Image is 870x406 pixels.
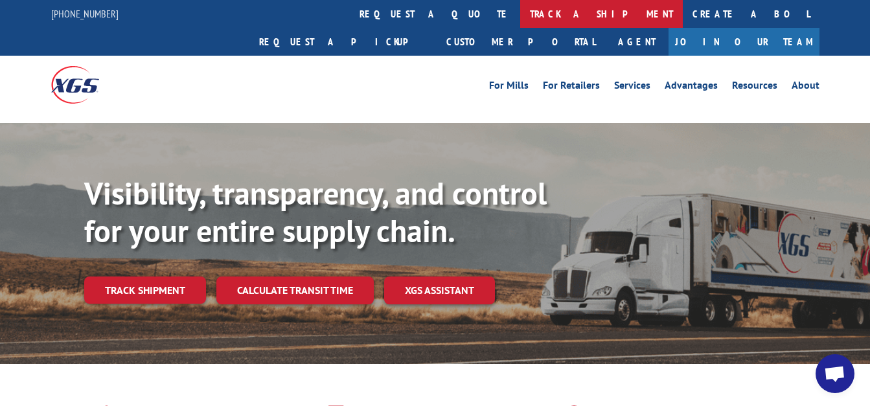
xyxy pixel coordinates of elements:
a: Agent [605,28,669,56]
a: Open chat [816,354,854,393]
a: [PHONE_NUMBER] [51,7,119,20]
a: Request a pickup [249,28,437,56]
a: For Mills [489,80,529,95]
a: Join Our Team [669,28,819,56]
a: XGS ASSISTANT [384,276,495,304]
a: Advantages [665,80,718,95]
b: Visibility, transparency, and control for your entire supply chain. [84,173,547,251]
a: Calculate transit time [216,276,374,304]
a: About [792,80,819,95]
a: Customer Portal [437,28,605,56]
a: Track shipment [84,276,206,304]
a: Services [614,80,650,95]
a: Resources [732,80,777,95]
a: For Retailers [543,80,600,95]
